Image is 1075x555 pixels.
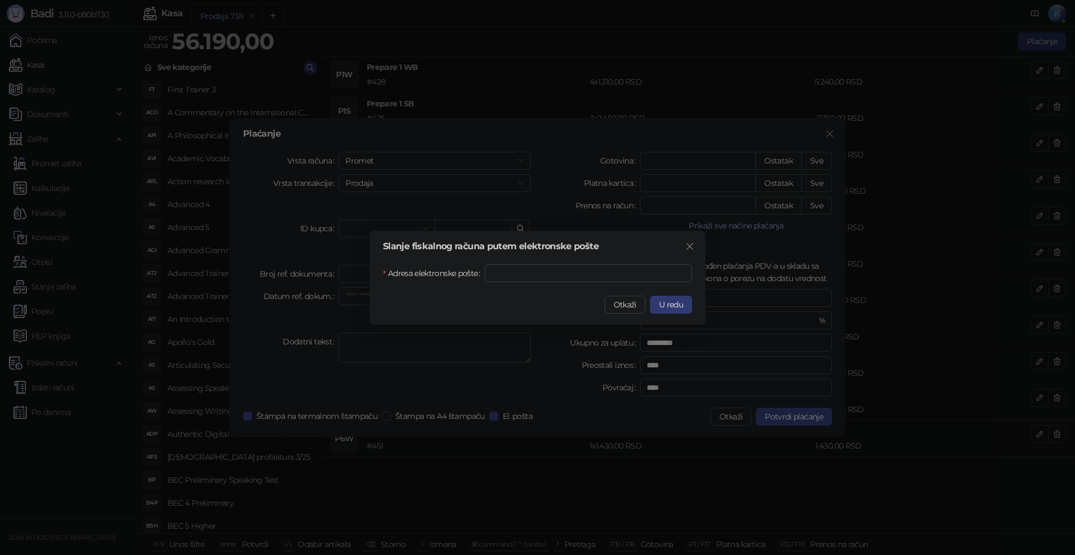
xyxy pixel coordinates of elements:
button: U redu [650,296,692,314]
label: Adresa elektronske pošte [383,264,485,282]
button: Otkaži [605,296,646,314]
span: U redu [659,300,683,310]
button: Close [681,237,699,255]
span: close [685,242,694,251]
input: Adresa elektronske pošte [485,264,692,282]
span: Otkaži [614,300,637,310]
span: Zatvori [681,242,699,251]
div: Slanje fiskalnog računa putem elektronske pošte [383,242,692,251]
